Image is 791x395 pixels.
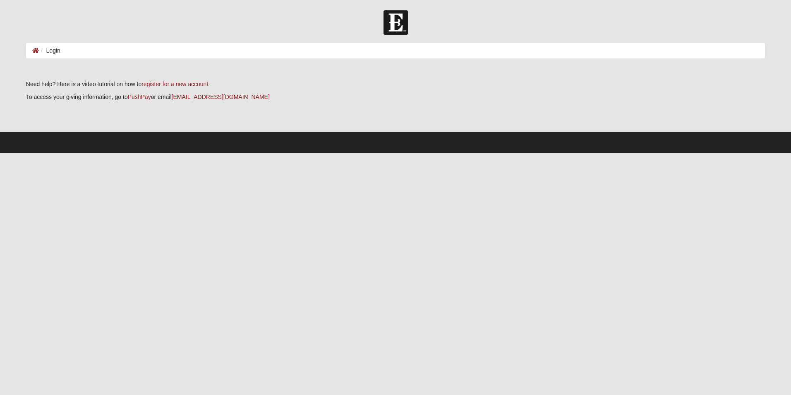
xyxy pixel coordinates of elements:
img: Church of Eleven22 Logo [384,10,408,35]
a: PushPay [128,94,151,100]
p: Need help? Here is a video tutorial on how to . [26,80,765,89]
a: [EMAIL_ADDRESS][DOMAIN_NAME] [172,94,270,100]
li: Login [39,46,60,55]
p: To access your giving information, go to or email [26,93,765,101]
a: register for a new account [141,81,208,87]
